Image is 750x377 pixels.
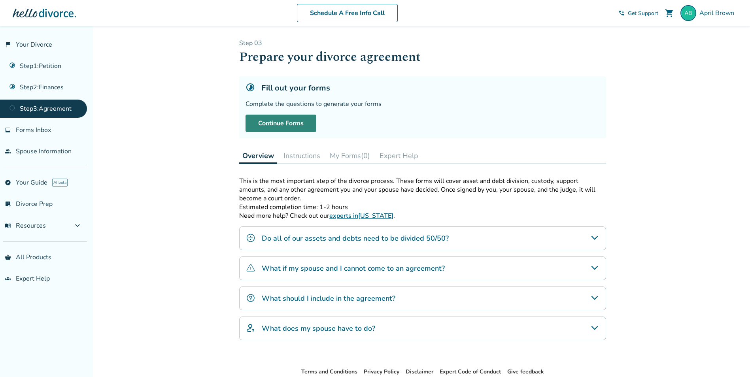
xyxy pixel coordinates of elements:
[710,339,750,377] iframe: Chat Widget
[246,100,600,108] div: Complete the questions to generate your forms
[5,201,11,207] span: list_alt_check
[5,41,11,48] span: flag_2
[246,323,255,333] img: What does my spouse have to do?
[239,317,606,340] div: What does my spouse have to do?
[628,9,658,17] span: Get Support
[297,4,398,22] a: Schedule A Free Info Call
[261,83,330,93] h5: Fill out your forms
[329,211,393,220] a: experts in[US_STATE]
[73,221,82,230] span: expand_more
[239,256,606,280] div: What if my spouse and I cannot come to an agreement?
[239,226,606,250] div: Do all of our assets and debts need to be divided 50/50?
[364,368,399,375] a: Privacy Policy
[262,293,395,303] h4: What should I include in the agreement?
[699,9,737,17] span: April Brown
[246,233,255,243] img: Do all of our assets and debts need to be divided 50/50?
[239,148,277,164] button: Overview
[5,127,11,133] span: inbox
[262,233,449,243] h4: Do all of our assets and debts need to be divided 50/50?
[52,179,68,187] span: AI beta
[246,263,255,273] img: What if my spouse and I cannot come to an agreement?
[5,179,11,186] span: explore
[246,115,316,132] a: Continue Forms
[327,148,373,164] button: My Forms(0)
[5,254,11,260] span: shopping_basket
[239,287,606,310] div: What should I include in the agreement?
[239,39,606,47] p: Step 0 3
[5,221,46,230] span: Resources
[301,368,357,375] a: Terms and Conditions
[406,367,433,377] li: Disclaimer
[507,367,544,377] li: Give feedback
[239,47,606,67] h1: Prepare your divorce agreement
[280,148,323,164] button: Instructions
[262,323,375,334] h4: What does my spouse have to do?
[5,275,11,282] span: groups
[239,211,606,220] p: Need more help? Check out our .
[239,177,606,203] p: This is the most important step of the divorce process. These forms will cover asset and debt div...
[16,126,51,134] span: Forms Inbox
[239,203,606,211] p: Estimated completion time: 1-2 hours
[618,10,625,16] span: phone_in_talk
[262,263,445,273] h4: What if my spouse and I cannot come to an agreement?
[440,368,501,375] a: Expert Code of Conduct
[246,293,255,303] img: What should I include in the agreement?
[680,5,696,21] img: abrown@tcisd.org
[665,8,674,18] span: shopping_cart
[5,222,11,229] span: menu_book
[376,148,421,164] button: Expert Help
[618,9,658,17] a: phone_in_talkGet Support
[5,148,11,155] span: people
